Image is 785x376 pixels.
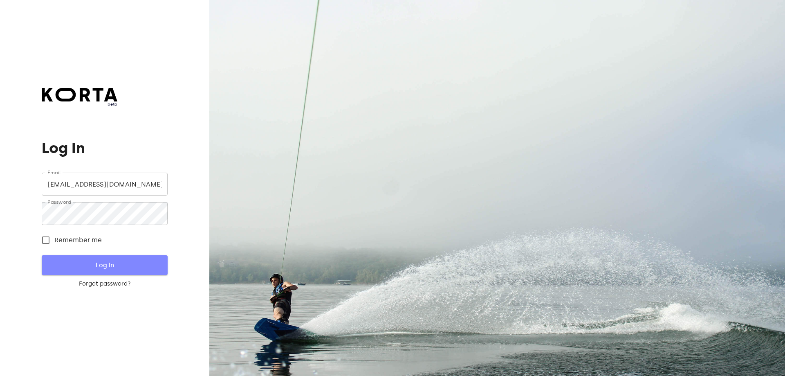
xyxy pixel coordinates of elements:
[54,235,102,245] span: Remember me
[42,280,167,288] a: Forgot password?
[55,260,154,270] span: Log In
[42,88,117,101] img: Korta
[42,255,167,275] button: Log In
[42,140,167,156] h1: Log In
[42,88,117,107] a: beta
[42,101,117,107] span: beta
